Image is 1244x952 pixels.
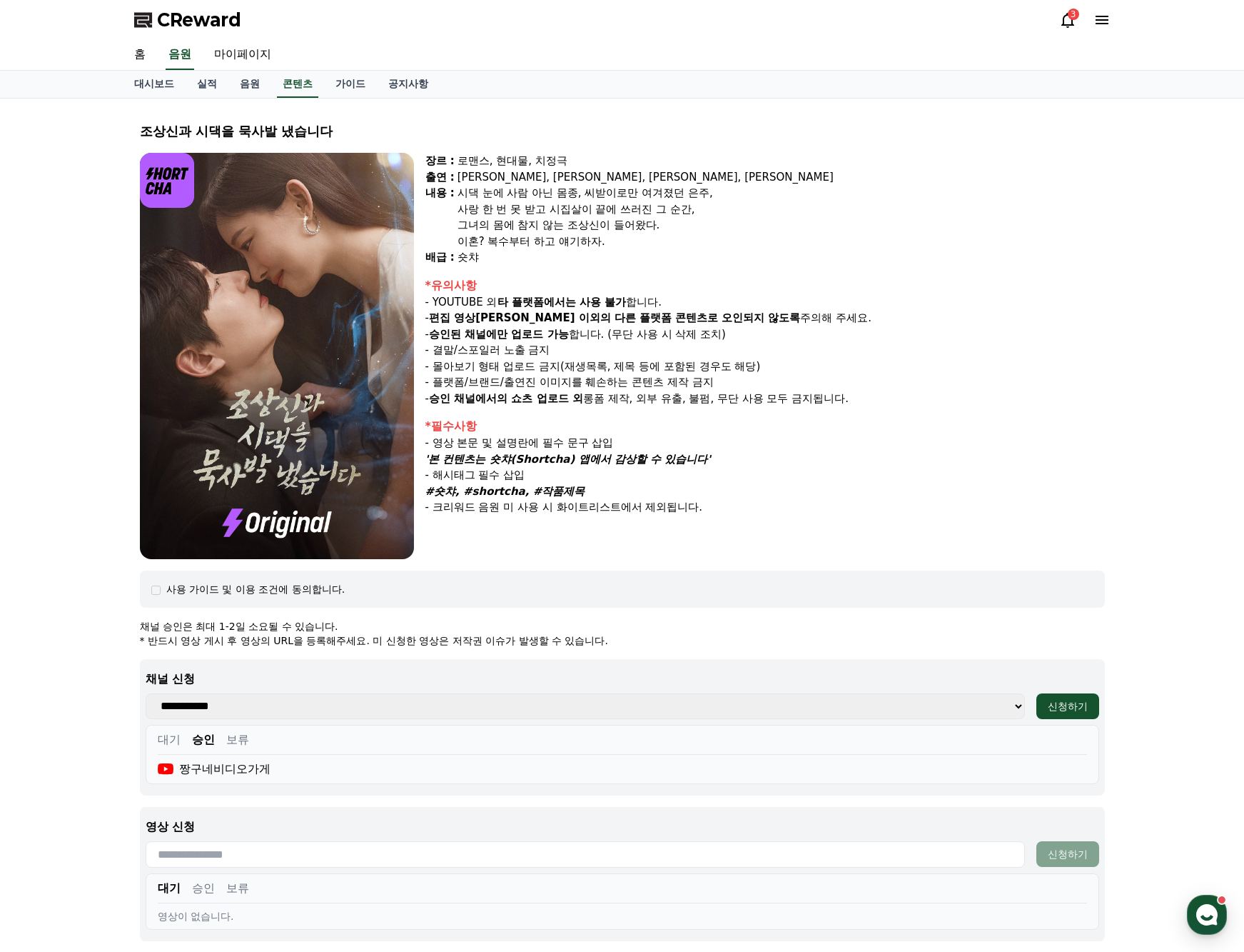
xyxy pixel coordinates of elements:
[1059,11,1076,29] a: 3
[457,234,1105,250] div: 이혼? 복수부터 하고 얘기하자.
[192,731,215,748] button: 승인
[140,153,195,208] img: logo
[457,217,1105,234] div: 그녀의 몸에 참지 않는 조상신이 들어왔다.
[192,880,215,897] button: 승인
[277,71,318,98] a: 콘텐츠
[425,485,585,498] em: #숏챠, #shortcha, #작품제목
[425,294,1105,311] p: - YOUTUBE 외 합니다.
[429,392,583,405] strong: 승인 채널에서의 쇼츠 업로드 외
[497,296,627,309] strong: 타 플랫폼에서는 사용 불가
[1048,847,1088,861] div: 신청하기
[425,391,1105,407] p: - 롱폼 제작, 외부 유출, 불펌, 무단 사용 모두 금지됩니다.
[158,909,1087,923] div: 영상이 없습니다.
[158,731,181,748] button: 대기
[158,761,271,778] div: 짱구네비디오가게
[425,326,1105,343] p: - 합니다. (무단 사용 시 삭제 조치)
[158,880,181,897] button: 대기
[1068,9,1079,20] div: 3
[425,435,1105,451] p: - 영상 본문 및 설명란에 필수 문구 삽입
[429,311,611,324] strong: 편집 영상[PERSON_NAME] 이외의
[457,153,1105,169] div: 로맨스, 현대물, 치정극
[425,277,1105,294] div: *유의사항
[134,9,241,31] a: CReward
[425,185,455,249] div: 내용 :
[123,71,186,98] a: 대시보드
[425,310,1105,326] p: - 주의해 주세요.
[425,169,455,186] div: 출연 :
[140,153,414,559] img: video
[425,418,1105,435] div: *필수사항
[123,40,157,70] a: 홈
[1036,841,1099,867] button: 신청하기
[140,121,1105,141] div: 조상신과 시댁을 묵사발 냈습니다
[1036,693,1099,719] button: 신청하기
[457,169,1105,186] div: [PERSON_NAME], [PERSON_NAME], [PERSON_NAME], [PERSON_NAME]
[146,818,1099,836] p: 영상 신청
[425,374,1105,391] p: - 플랫폼/브랜드/출연진 이미지를 훼손하는 콘텐츠 제작 금지
[377,71,440,98] a: 공지사항
[425,359,1105,375] p: - 몰아보기 형태 업로드 금지(재생목록, 제목 등에 포함된 경우도 해당)
[324,71,377,98] a: 가이드
[166,582,345,596] div: 사용 가이드 및 이용 조건에 동의합니다.
[203,40,283,70] a: 마이페이지
[226,880,249,897] button: 보류
[226,731,249,748] button: 보류
[146,671,1099,688] p: 채널 신청
[425,153,455,169] div: 장르 :
[157,9,241,31] span: CReward
[425,499,1105,516] p: - 크리워드 음원 미 사용 시 화이트리스트에서 제외됩니다.
[140,633,1105,648] p: * 반드시 영상 게시 후 영상의 URL을 등록해주세요. 미 신청한 영상은 저작권 이슈가 발생할 수 있습니다.
[425,467,1105,483] p: - 해시태그 필수 삽입
[425,249,455,266] div: 배급 :
[457,201,1105,218] div: 사랑 한 번 못 받고 시집살이 끝에 쓰러진 그 순간,
[1048,699,1088,713] div: 신청하기
[186,71,228,98] a: 실적
[425,342,1105,359] p: - 결말/스포일러 노출 금지
[425,453,711,466] em: '본 컨텐츠는 숏챠(Shortcha) 앱에서 감상할 수 있습니다'
[166,40,194,70] a: 음원
[615,311,801,324] strong: 다른 플랫폼 콘텐츠로 오인되지 않도록
[457,249,1105,266] div: 숏챠
[140,619,1105,633] p: 채널 승인은 최대 1-2일 소요될 수 있습니다.
[228,71,271,98] a: 음원
[457,185,1105,201] div: 시댁 눈에 사람 아닌 몸종, 씨받이로만 여겨졌던 은주,
[429,328,569,341] strong: 승인된 채널에만 업로드 가능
